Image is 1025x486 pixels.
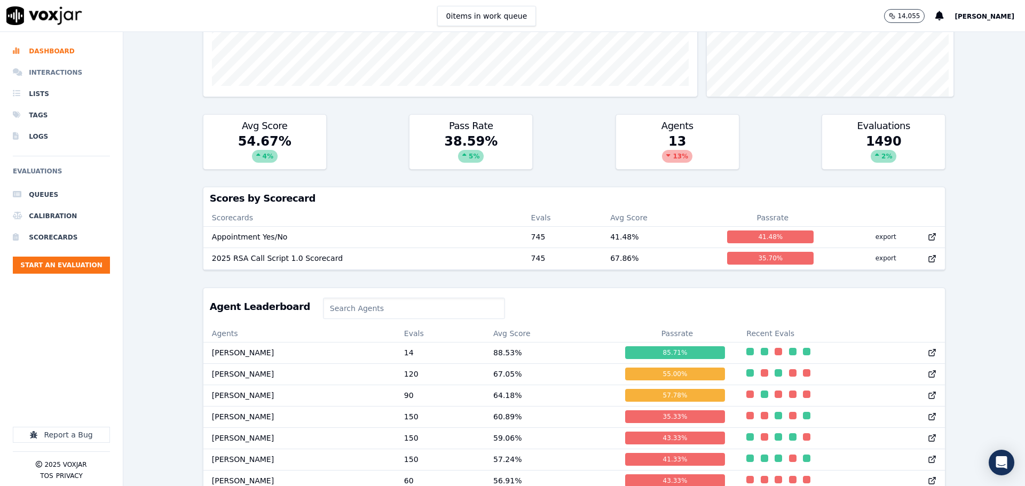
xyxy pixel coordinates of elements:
img: voxjar logo [6,6,82,25]
h6: Evaluations [13,165,110,184]
h3: Avg Score [210,121,320,131]
th: Recent Evals [738,325,945,342]
td: 90 [396,385,485,406]
p: 2025 Voxjar [44,460,86,469]
td: [PERSON_NAME] [203,342,396,363]
td: 41.48 % [602,226,719,248]
div: 38.59 % [409,133,532,169]
div: 13 [616,133,739,169]
button: 0items in work queue [437,6,537,26]
button: Privacy [56,472,83,480]
th: Agents [203,325,396,342]
td: [PERSON_NAME] [203,449,396,470]
td: 14 [396,342,485,363]
div: 41.48 % [727,230,814,243]
button: Report a Bug [13,427,110,443]
input: Search Agents [323,298,505,319]
h3: Evaluations [829,121,939,131]
div: 85.71 % [625,346,726,359]
a: Dashboard [13,41,110,62]
h3: Pass Rate [416,121,526,131]
a: Interactions [13,62,110,83]
td: 150 [396,449,485,470]
div: Open Intercom Messenger [989,450,1014,475]
td: [PERSON_NAME] [203,406,396,427]
th: Avg Score [602,209,719,226]
td: 67.86 % [602,248,719,269]
a: Tags [13,105,110,126]
div: 2 % [871,150,896,163]
th: Evals [523,209,602,226]
div: 4 % [252,150,278,163]
td: [PERSON_NAME] [203,427,396,449]
div: 1490 [822,133,945,169]
th: Avg Score [485,325,617,342]
a: Scorecards [13,227,110,248]
div: 41.33 % [625,453,726,466]
td: 745 [523,248,602,269]
div: 43.33 % [625,432,726,444]
h3: Agents [622,121,732,131]
a: Logs [13,126,110,147]
td: 59.06 % [485,427,617,449]
td: [PERSON_NAME] [203,363,396,385]
div: 54.67 % [203,133,326,169]
td: [PERSON_NAME] [203,385,396,406]
td: 60.89 % [485,406,617,427]
div: 13 % [662,150,692,163]
a: Lists [13,83,110,105]
div: 5 % [458,150,484,163]
div: 35.70 % [727,252,814,265]
button: Start an Evaluation [13,257,110,274]
th: Passrate [617,325,738,342]
a: Calibration [13,205,110,227]
button: 14,055 [884,9,925,23]
th: Passrate [719,209,826,226]
td: 150 [396,406,485,427]
td: 64.18 % [485,385,617,406]
div: 55.00 % [625,368,726,380]
div: 57.78 % [625,389,726,402]
td: 2025 RSA Call Script 1.0 Scorecard [203,248,523,269]
button: 14,055 [884,9,935,23]
th: Scorecards [203,209,523,226]
a: Queues [13,184,110,205]
button: TOS [40,472,53,480]
span: [PERSON_NAME] [955,13,1014,20]
td: 120 [396,363,485,385]
td: 745 [523,226,602,248]
button: export [867,250,905,267]
p: 14,055 [897,12,920,20]
th: Evals [396,325,485,342]
button: [PERSON_NAME] [955,10,1025,22]
h3: Agent Leaderboard [210,302,310,312]
td: 57.24 % [485,449,617,470]
td: 150 [396,427,485,449]
h3: Scores by Scorecard [210,194,939,203]
td: 67.05 % [485,363,617,385]
div: 35.33 % [625,410,726,423]
button: export [867,228,905,245]
td: Appointment Yes/No [203,226,523,248]
td: 88.53 % [485,342,617,363]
